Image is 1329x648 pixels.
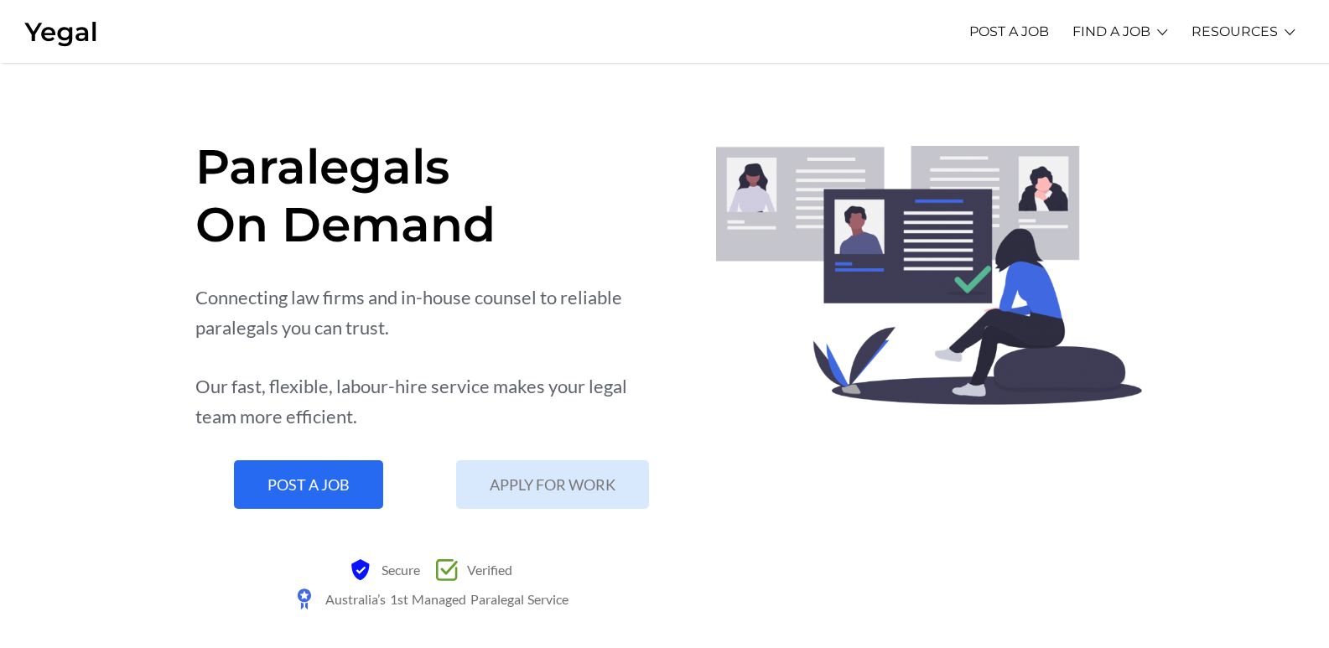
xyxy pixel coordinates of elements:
[195,371,666,432] div: Our fast, flexible, labour-hire service makes your legal team more efficient.
[195,283,666,343] div: Connecting law firms and in-house counsel to reliable paralegals you can trust.
[456,460,649,509] a: APPLY FOR WORK
[377,555,420,584] span: Secure
[234,460,383,509] a: POST A JOB
[490,477,615,492] span: APPLY FOR WORK
[267,477,350,492] span: POST A JOB
[969,8,1049,54] a: POST A JOB
[1072,8,1150,54] a: FIND A JOB
[1191,8,1278,54] a: RESOURCES
[195,137,666,253] h1: Paralegals On Demand
[321,584,568,614] span: Australia’s 1st Managed Paralegal Service
[463,555,512,584] span: Verified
